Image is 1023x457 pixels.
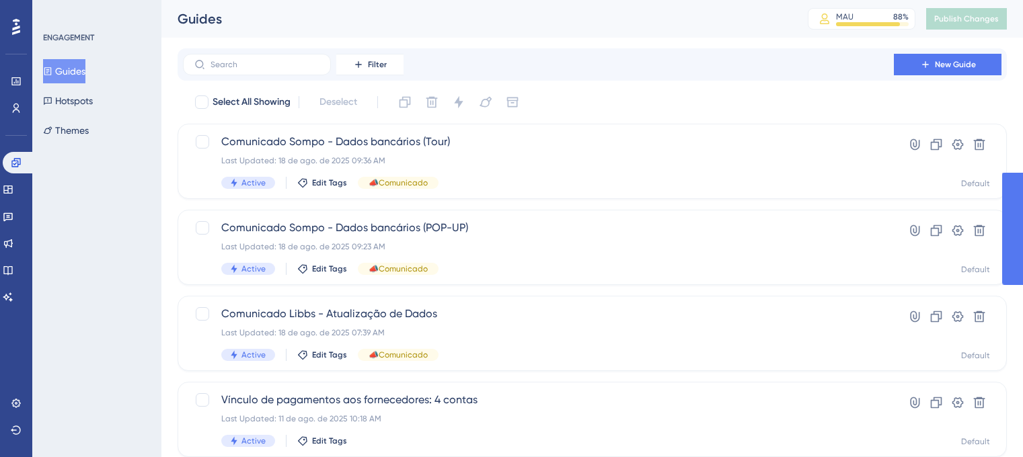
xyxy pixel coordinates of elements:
button: Edit Tags [297,349,347,360]
button: Publish Changes [926,8,1007,30]
span: Comunicado Libbs - Atualização de Dados [221,306,856,322]
div: Last Updated: 18 de ago. de 2025 09:23 AM [221,241,856,252]
span: Active [241,177,266,188]
span: Active [241,349,266,360]
span: Active [241,263,266,274]
div: Default [961,436,990,447]
span: Filter [368,59,387,70]
div: Default [961,350,990,361]
span: Edit Tags [312,177,347,188]
span: 📣Comunicado [369,263,428,274]
span: Deselect [319,94,357,110]
div: Default [961,264,990,275]
span: Vínculo de pagamentos aos fornecedores: 4 contas [221,392,856,408]
input: Search [211,60,319,69]
div: 88 % [893,11,909,22]
button: Hotspots [43,89,93,113]
div: ENGAGEMENT [43,32,94,43]
span: Comunicado Sompo - Dados bancários (Tour) [221,134,856,150]
button: Edit Tags [297,263,347,274]
span: 📣Comunicado [369,349,428,360]
span: Select All Showing [213,94,291,110]
span: Active [241,435,266,446]
iframe: UserGuiding AI Assistant Launcher [967,404,1007,444]
button: Themes [43,118,89,142]
span: Comunicado Sompo - Dados bancários (POP-UP) [221,220,856,236]
span: New Guide [935,59,976,70]
div: Last Updated: 11 de ago. de 2025 10:18 AM [221,413,856,424]
div: Default [961,178,990,189]
button: Edit Tags [297,435,347,446]
span: Edit Tags [312,263,347,274]
div: Last Updated: 18 de ago. de 2025 09:36 AM [221,155,856,166]
button: New Guide [894,54,1001,75]
button: Guides [43,59,85,83]
div: Guides [178,9,774,28]
button: Filter [336,54,404,75]
span: Edit Tags [312,435,347,446]
span: Edit Tags [312,349,347,360]
span: Publish Changes [934,13,999,24]
button: Edit Tags [297,177,347,188]
span: 📣Comunicado [369,177,428,188]
button: Deselect [307,90,369,114]
div: Last Updated: 18 de ago. de 2025 07:39 AM [221,327,856,338]
div: MAU [836,11,854,22]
